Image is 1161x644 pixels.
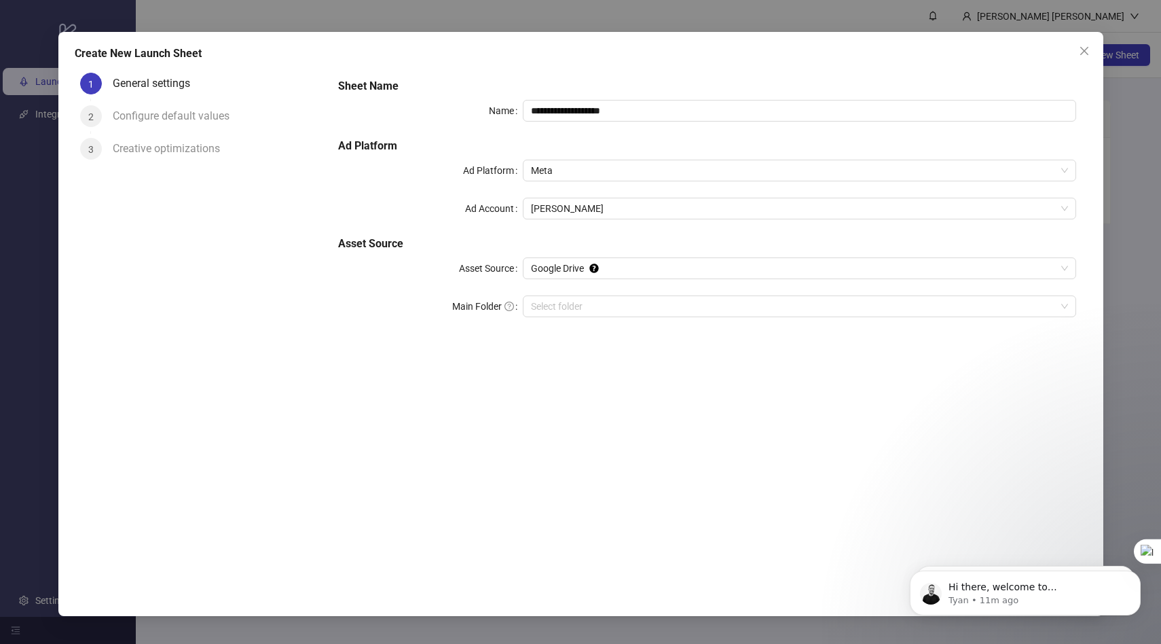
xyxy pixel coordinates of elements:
[523,100,1076,122] input: Name
[531,258,1068,279] span: Google Drive
[113,105,240,127] div: Configure default values
[588,262,600,274] div: Tooltip anchor
[531,198,1068,219] span: Tran Ha
[88,79,94,90] span: 1
[88,111,94,122] span: 2
[1073,40,1095,62] button: Close
[489,100,523,122] label: Name
[1079,46,1090,56] span: close
[113,73,201,94] div: General settings
[88,144,94,155] span: 3
[338,236,1075,252] h5: Asset Source
[531,160,1068,181] span: Meta
[338,138,1075,154] h5: Ad Platform
[338,78,1075,94] h5: Sheet Name
[463,160,523,181] label: Ad Platform
[465,198,523,219] label: Ad Account
[75,46,1087,62] div: Create New Launch Sheet
[452,296,523,317] label: Main Folder
[113,138,231,160] div: Creative optimizations
[889,542,1161,637] iframe: Intercom notifications message
[459,257,523,279] label: Asset Source
[504,302,514,311] span: question-circle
